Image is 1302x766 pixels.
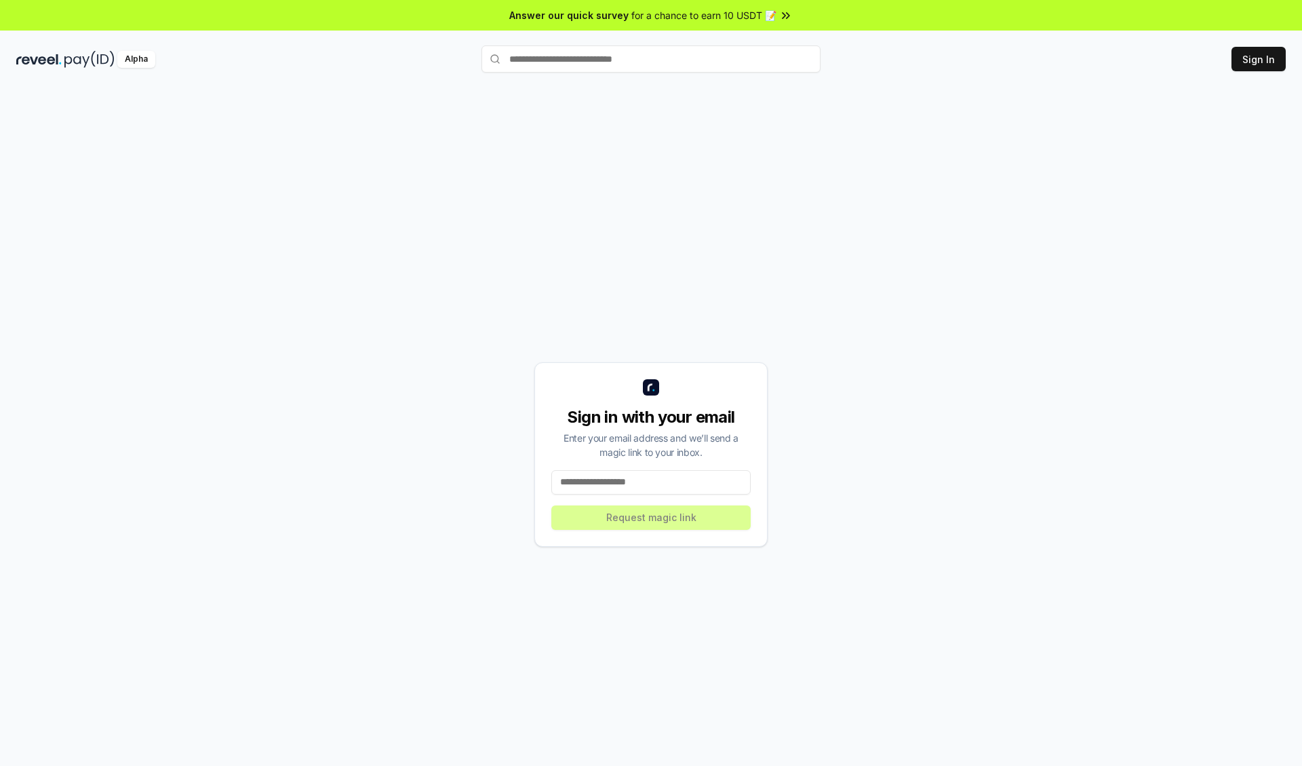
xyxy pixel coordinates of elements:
div: Alpha [117,51,155,68]
img: reveel_dark [16,51,62,68]
img: logo_small [643,379,659,396]
div: Enter your email address and we’ll send a magic link to your inbox. [551,431,751,459]
button: Sign In [1231,47,1286,71]
span: for a chance to earn 10 USDT 📝 [631,8,776,22]
span: Answer our quick survey [509,8,629,22]
img: pay_id [64,51,115,68]
div: Sign in with your email [551,406,751,428]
